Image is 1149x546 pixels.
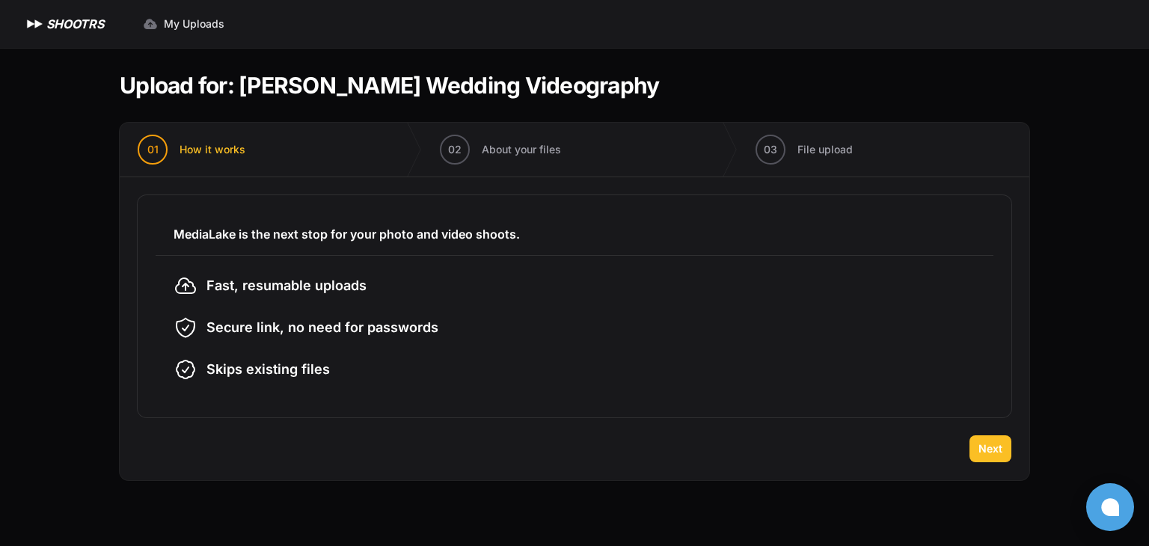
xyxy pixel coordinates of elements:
span: My Uploads [164,16,224,31]
button: 03 File upload [738,123,871,177]
span: 03 [764,142,777,157]
span: 02 [448,142,462,157]
h3: MediaLake is the next stop for your photo and video shoots. [174,225,975,243]
span: 01 [147,142,159,157]
span: Skips existing files [206,359,330,380]
a: My Uploads [134,10,233,37]
button: 01 How it works [120,123,263,177]
h1: Upload for: [PERSON_NAME] Wedding Videography [120,72,659,99]
span: Next [978,441,1002,456]
span: Fast, resumable uploads [206,275,367,296]
button: 02 About your files [422,123,579,177]
h1: SHOOTRS [46,15,104,33]
span: How it works [180,142,245,157]
span: File upload [797,142,853,157]
button: Open chat window [1086,483,1134,531]
a: SHOOTRS SHOOTRS [24,15,104,33]
img: SHOOTRS [24,15,46,33]
button: Next [969,435,1011,462]
span: About your files [482,142,561,157]
span: Secure link, no need for passwords [206,317,438,338]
